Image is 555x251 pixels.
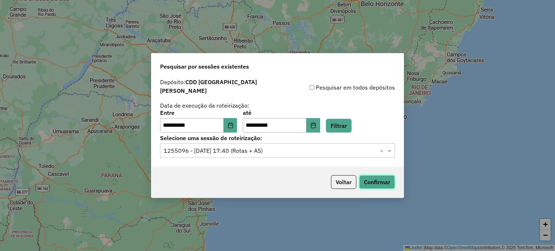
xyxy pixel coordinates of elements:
[380,146,386,155] span: Clear all
[224,118,237,133] button: Choose Date
[306,118,320,133] button: Choose Date
[160,78,257,94] strong: CDD [GEOGRAPHIC_DATA][PERSON_NAME]
[160,101,249,110] label: Data de execução da roteirização:
[277,83,395,92] div: Pesquisar em todos depósitos
[243,108,320,117] label: até
[160,108,237,117] label: Entre
[160,134,395,142] label: Selecione uma sessão de roteirização:
[160,78,277,95] label: Depósito:
[326,119,352,133] button: Filtrar
[160,62,249,71] span: Pesquisar por sessões existentes
[331,175,356,189] button: Voltar
[359,175,395,189] button: Confirmar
